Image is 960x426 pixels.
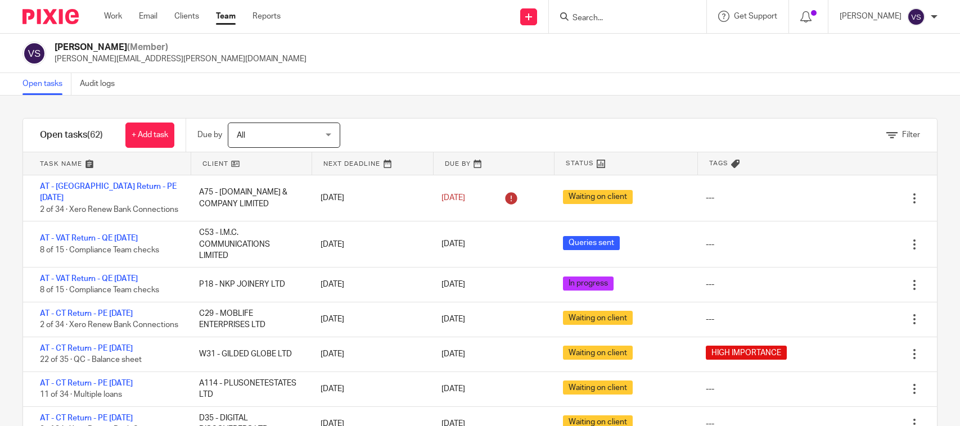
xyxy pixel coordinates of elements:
a: AT - VAT Return - QE [DATE] [40,234,138,242]
img: svg%3E [907,8,925,26]
a: AT - CT Return - PE [DATE] [40,310,133,318]
span: 2 of 34 · Xero Renew Bank Connections [40,321,178,329]
div: [DATE] [309,273,430,296]
h1: Open tasks [40,129,103,141]
div: A114 - PLUSONETESTATES LTD [188,372,309,406]
span: 11 of 34 · Multiple loans [40,391,122,398]
input: Search [571,13,673,24]
span: 8 of 15 · Compliance Team checks [40,287,159,294]
div: --- [706,239,714,250]
div: C53 - I.M.C. COMMUNICATIONS LIMITED [188,221,309,267]
span: HIGH IMPORTANCE [706,346,787,360]
span: (62) [87,130,103,139]
a: AT - CT Return - PE [DATE] [40,379,133,387]
span: Queries sent [563,236,620,250]
img: Pixie [22,9,79,24]
a: + Add task [125,123,174,148]
p: [PERSON_NAME][EMAIL_ADDRESS][PERSON_NAME][DOMAIN_NAME] [55,53,307,65]
span: Get Support [734,12,777,20]
div: --- [706,383,714,395]
a: Team [216,11,236,22]
div: [DATE] [309,187,430,209]
h2: [PERSON_NAME] [55,42,307,53]
a: AT - CT Return - PE [DATE] [40,414,133,422]
span: (Member) [127,43,168,52]
span: [DATE] [441,315,465,323]
a: Work [104,11,122,22]
span: Waiting on client [563,190,633,204]
span: Filter [902,131,920,139]
div: --- [706,279,714,290]
a: Email [139,11,157,22]
div: --- [706,192,714,203]
span: Tags [709,158,728,168]
div: --- [706,314,714,325]
div: C29 - MOBLIFE ENTERPRISES LTD [188,302,309,337]
span: All [237,132,245,139]
div: W31 - GILDED GLOBE LTD [188,343,309,365]
a: Reports [253,11,281,22]
a: Audit logs [80,73,123,95]
p: Due by [197,129,222,141]
a: AT - [GEOGRAPHIC_DATA] Return - PE [DATE] [40,183,177,202]
span: Waiting on client [563,380,633,395]
a: AT - VAT Return - QE [DATE] [40,275,138,283]
span: [DATE] [441,385,465,393]
span: Waiting on client [563,311,633,325]
span: Waiting on client [563,346,633,360]
a: Open tasks [22,73,71,95]
div: [DATE] [309,378,430,400]
a: AT - CT Return - PE [DATE] [40,345,133,352]
div: [DATE] [309,343,430,365]
span: [DATE] [441,194,465,202]
span: 2 of 34 · Xero Renew Bank Connections [40,206,178,214]
span: 8 of 15 · Compliance Team checks [40,246,159,254]
a: Clients [174,11,199,22]
img: svg%3E [22,42,46,65]
span: In progress [563,277,614,291]
span: [DATE] [441,241,465,248]
p: [PERSON_NAME] [840,11,902,22]
div: [DATE] [309,308,430,330]
span: [DATE] [441,350,465,358]
span: [DATE] [441,281,465,289]
span: Status [566,158,594,168]
span: 22 of 35 · QC - Balance sheet [40,356,142,364]
div: A75 - [DOMAIN_NAME] & COMPANY LIMITED [188,181,309,215]
div: [DATE] [309,233,430,256]
div: P18 - NKP JOINERY LTD [188,273,309,296]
